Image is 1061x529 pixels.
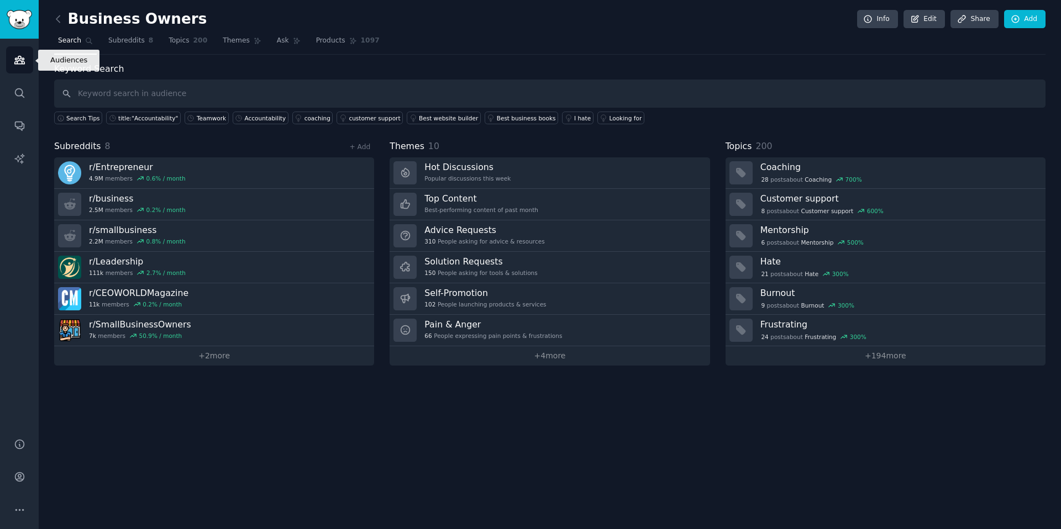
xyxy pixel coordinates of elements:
span: 21 [761,270,768,278]
span: Themes [390,140,424,154]
span: 24 [761,333,768,341]
a: Burnout9postsaboutBurnout300% [726,283,1046,315]
a: Topics200 [165,32,211,55]
span: 6 [761,239,765,246]
a: Subreddits8 [104,32,157,55]
div: 0.6 % / month [146,174,186,182]
h2: Business Owners [54,10,207,28]
div: People expressing pain points & frustrations [424,332,562,340]
a: Accountability [233,112,288,124]
img: CEOWORLDMagazine [58,287,81,310]
img: Leadership [58,256,81,279]
h3: Advice Requests [424,224,544,236]
div: 0.2 % / month [143,300,182,308]
div: 500 % [847,239,864,246]
span: Products [316,36,345,46]
div: I hate [574,114,591,122]
a: r/SmallBusinessOwners7kmembers50.9% / month [54,315,374,346]
a: Best business books [485,112,558,124]
h3: Hot Discussions [424,161,511,173]
span: Hate [805,270,818,278]
span: 111k [89,269,103,277]
div: post s about [760,332,868,342]
a: coaching [292,112,333,124]
label: Keyword Search [54,64,124,74]
span: Ask [277,36,289,46]
div: post s about [760,174,863,184]
a: Ask [273,32,304,55]
h3: Customer support [760,193,1038,204]
div: 300 % [832,270,849,278]
a: Add [1004,10,1046,29]
a: Search [54,32,97,55]
div: members [89,332,191,340]
div: members [89,269,186,277]
div: title:"Accountability" [118,114,178,122]
a: +4more [390,346,710,366]
h3: Coaching [760,161,1038,173]
div: 0.8 % / month [146,237,186,245]
div: People asking for tools & solutions [424,269,537,277]
a: Products1097 [312,32,384,55]
div: members [89,300,188,308]
span: Topics [726,140,752,154]
div: members [89,174,186,182]
span: 310 [424,237,435,245]
span: Coaching [805,176,832,183]
div: 700 % [845,176,862,183]
a: Themes [219,32,265,55]
span: 66 [424,332,432,340]
span: 4.9M [89,174,103,182]
a: Self-Promotion102People launching products & services [390,283,710,315]
img: Entrepreneur [58,161,81,184]
div: 300 % [838,301,854,309]
div: members [89,237,186,245]
a: r/business2.5Mmembers0.2% / month [54,189,374,220]
a: r/Leadership111kmembers2.7% / month [54,252,374,283]
div: 600 % [867,207,884,215]
span: Topics [169,36,189,46]
div: post s about [760,237,865,247]
div: Accountability [245,114,286,122]
a: +2more [54,346,374,366]
span: Frustrating [805,333,836,341]
a: r/Entrepreneur4.9Mmembers0.6% / month [54,157,374,189]
span: 8 [105,141,111,151]
a: Share [950,10,998,29]
a: Info [857,10,898,29]
div: post s about [760,269,850,279]
span: Search Tips [66,114,100,122]
span: 8 [761,207,765,215]
span: 8 [149,36,154,46]
span: Subreddits [108,36,145,46]
h3: r/ SmallBusinessOwners [89,319,191,330]
div: customer support [349,114,400,122]
div: post s about [760,300,855,310]
span: 200 [193,36,208,46]
h3: Burnout [760,287,1038,299]
div: coaching [304,114,330,122]
img: SmallBusinessOwners [58,319,81,342]
span: 7k [89,332,96,340]
span: 1097 [361,36,380,46]
span: Customer support [801,207,854,215]
a: r/CEOWORLDMagazine11kmembers0.2% / month [54,283,374,315]
a: r/smallbusiness2.2Mmembers0.8% / month [54,220,374,252]
h3: Self-Promotion [424,287,546,299]
div: Looking for [610,114,642,122]
a: customer support [337,112,403,124]
span: 2.5M [89,206,103,214]
h3: Solution Requests [424,256,537,267]
span: 10 [428,141,439,151]
a: Hate21postsaboutHate300% [726,252,1046,283]
a: Frustrating24postsaboutFrustrating300% [726,315,1046,346]
div: 300 % [850,333,866,341]
h3: Hate [760,256,1038,267]
a: Advice Requests310People asking for advice & resources [390,220,710,252]
span: 200 [755,141,772,151]
h3: r/ Leadership [89,256,186,267]
img: GummySearch logo [7,10,32,29]
a: Pain & Anger66People expressing pain points & frustrations [390,315,710,346]
div: Best business books [497,114,556,122]
span: 11k [89,300,99,308]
